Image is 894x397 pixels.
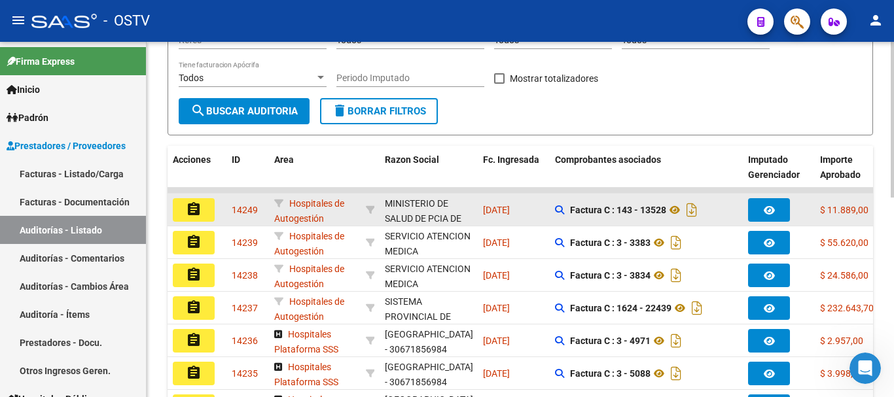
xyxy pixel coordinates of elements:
span: Area [274,154,294,165]
span: Hospitales de Autogestión [274,296,344,322]
mat-icon: delete [332,103,348,118]
i: Descargar documento [683,199,700,220]
span: Padrón [7,111,48,125]
span: 14239 [232,237,258,248]
datatable-header-cell: Comprobantes asociados [550,146,743,203]
span: $ 55.620,00 [820,237,868,248]
span: Fc. Ingresada [483,154,539,165]
strong: Factura C : 3 - 3383 [570,237,651,248]
span: $ 3.998,00 [820,368,863,379]
span: Todos [179,73,204,83]
span: 14237 [232,303,258,313]
span: Mostrar totalizadores [510,71,598,86]
div: - 30671856984 [385,360,473,387]
span: 14238 [232,270,258,281]
mat-icon: search [190,103,206,118]
div: [GEOGRAPHIC_DATA] [385,327,473,342]
span: Firma Express [7,54,75,69]
datatable-header-cell: ID [226,146,269,203]
button: Borrar Filtros [320,98,438,124]
datatable-header-cell: Imputado Gerenciador [743,146,815,203]
span: Acciones [173,154,211,165]
span: [DATE] [483,237,510,248]
span: Hospitales de Autogestión [274,231,344,256]
datatable-header-cell: Fc. Ingresada [478,146,550,203]
span: Hospitales de Autogestión [274,198,344,224]
div: [GEOGRAPHIC_DATA] [385,360,473,375]
mat-icon: person [868,12,884,28]
iframe: Intercom live chat [849,353,881,384]
span: Borrar Filtros [332,105,426,117]
div: - 30691822849 [385,294,473,322]
span: Prestadores / Proveedores [7,139,126,153]
span: [DATE] [483,336,510,346]
mat-icon: assignment [186,300,202,315]
span: Razon Social [385,154,439,165]
span: 14236 [232,336,258,346]
i: Descargar documento [668,265,685,286]
span: [DATE] [483,368,510,379]
datatable-header-cell: Razon Social [380,146,478,203]
strong: Factura C : 143 - 13528 [570,205,666,215]
div: SERVICIO ATENCION MEDICA COMUNIDAD ROLDAN [385,229,473,288]
mat-icon: assignment [186,267,202,283]
span: 14249 [232,205,258,215]
div: - 33684659249 [385,262,473,289]
mat-icon: assignment [186,332,202,348]
strong: Factura C : 3 - 4971 [570,336,651,346]
i: Descargar documento [668,232,685,253]
i: Descargar documento [668,363,685,384]
datatable-header-cell: Acciones [168,146,226,203]
span: Hospitales Plataforma SSS [274,329,338,354]
span: Imputado Gerenciador [748,154,800,180]
div: SERVICIO ATENCION MEDICA COMUNIDAD ROLDAN [385,262,473,321]
mat-icon: assignment [186,201,202,217]
span: Importe Aprobado [820,154,861,180]
button: Buscar Auditoria [179,98,310,124]
datatable-header-cell: Importe Aprobado [815,146,887,203]
div: - 30626983398 [385,196,473,224]
strong: Factura C : 1624 - 22439 [570,303,671,313]
span: ID [232,154,240,165]
span: - OSTV [103,7,150,35]
span: [DATE] [483,205,510,215]
span: [DATE] [483,270,510,281]
i: Descargar documento [688,298,706,319]
div: MINISTERIO DE SALUD DE PCIA DE BSAS [385,196,473,241]
mat-icon: menu [10,12,26,28]
span: $ 24.586,00 [820,270,868,281]
mat-icon: assignment [186,234,202,250]
strong: Factura C : 3 - 5088 [570,368,651,379]
span: 14235 [232,368,258,379]
span: Comprobantes asociados [555,154,661,165]
span: $ 2.957,00 [820,336,863,346]
div: - 33684659249 [385,229,473,256]
div: SISTEMA PROVINCIAL DE SALUD [385,294,473,339]
strong: Factura C : 3 - 3834 [570,270,651,281]
span: Hospitales de Autogestión [274,264,344,289]
span: Buscar Auditoria [190,105,298,117]
datatable-header-cell: Area [269,146,361,203]
span: $ 232.643,70 [820,303,874,313]
div: - 30671856984 [385,327,473,354]
i: Descargar documento [668,330,685,351]
mat-icon: assignment [186,365,202,381]
span: Hospitales Plataforma SSS [274,362,338,387]
span: $ 11.889,00 [820,205,868,215]
span: Inicio [7,82,40,97]
span: [DATE] [483,303,510,313]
